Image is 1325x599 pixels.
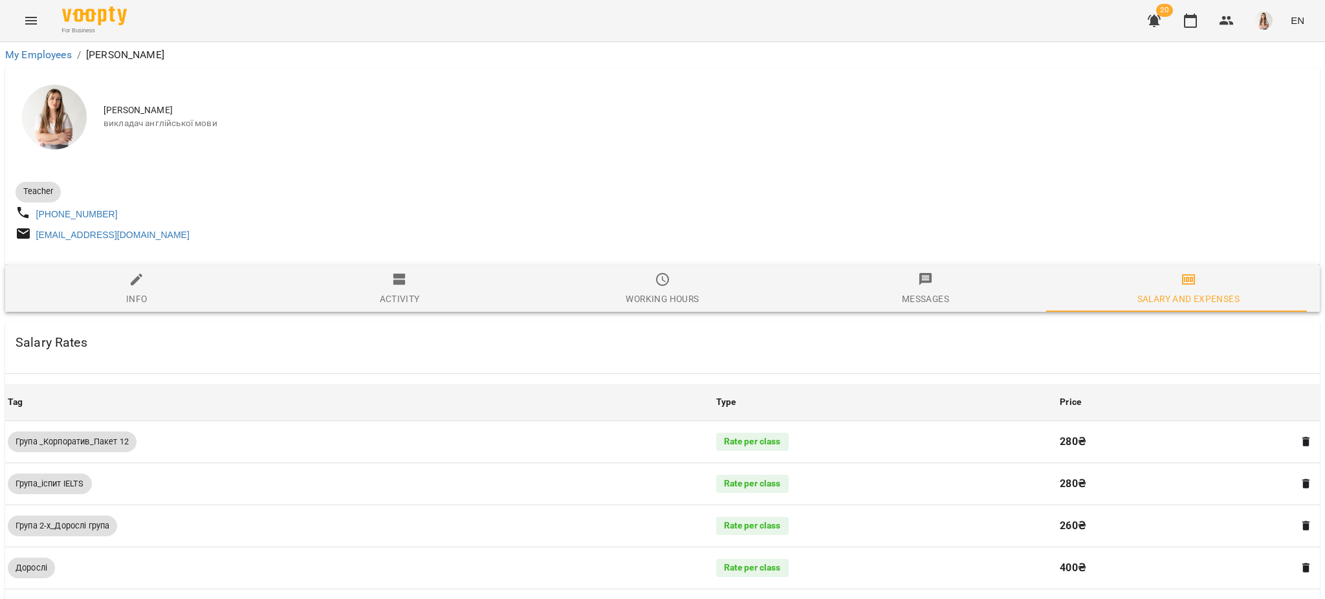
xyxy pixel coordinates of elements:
span: Група _Корпоратив_Пакет 12 [8,436,137,448]
li: / [77,47,81,63]
h6: Salary Rates [16,332,87,353]
span: EN [1291,14,1304,27]
nav: breadcrumb [5,47,1320,63]
span: викладач англійської мови [104,117,1309,130]
span: Група_іспит IELTS [8,478,92,490]
button: Delete [1298,517,1315,534]
div: Salary and Expenses [1137,291,1240,307]
div: Info [126,291,148,307]
th: Type [714,384,1058,420]
div: Activity [380,291,420,307]
img: Voopty Logo [62,6,127,25]
button: Menu [16,5,47,36]
a: My Employees [5,49,72,61]
p: 260 ₴ [1060,518,1289,534]
p: [PERSON_NAME] [86,47,164,63]
button: Delete [1298,433,1315,450]
div: Messages [902,291,949,307]
img: 991d444c6ac07fb383591aa534ce9324.png [1254,12,1273,30]
p: 280 ₴ [1060,434,1289,450]
img: Михно Віта Олександрівна [22,85,87,149]
div: Rate per class [716,559,789,577]
div: Rate per class [716,517,789,535]
span: Група 2-х_Дорослі група [8,520,117,532]
span: Teacher [16,186,61,197]
span: Дорослі [8,562,55,574]
th: Tag [5,384,714,420]
p: 280 ₴ [1060,476,1289,492]
a: [PHONE_NUMBER] [36,209,118,219]
th: Price [1057,384,1320,420]
p: 400 ₴ [1060,560,1289,576]
div: Working hours [626,291,699,307]
span: For Business [62,27,127,35]
span: [PERSON_NAME] [104,104,1309,117]
div: Rate per class [716,433,789,451]
button: Delete [1298,475,1315,492]
span: 20 [1156,4,1173,17]
a: [EMAIL_ADDRESS][DOMAIN_NAME] [36,230,190,240]
button: EN [1286,8,1309,32]
div: Rate per class [716,475,789,493]
button: Delete [1298,560,1315,576]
